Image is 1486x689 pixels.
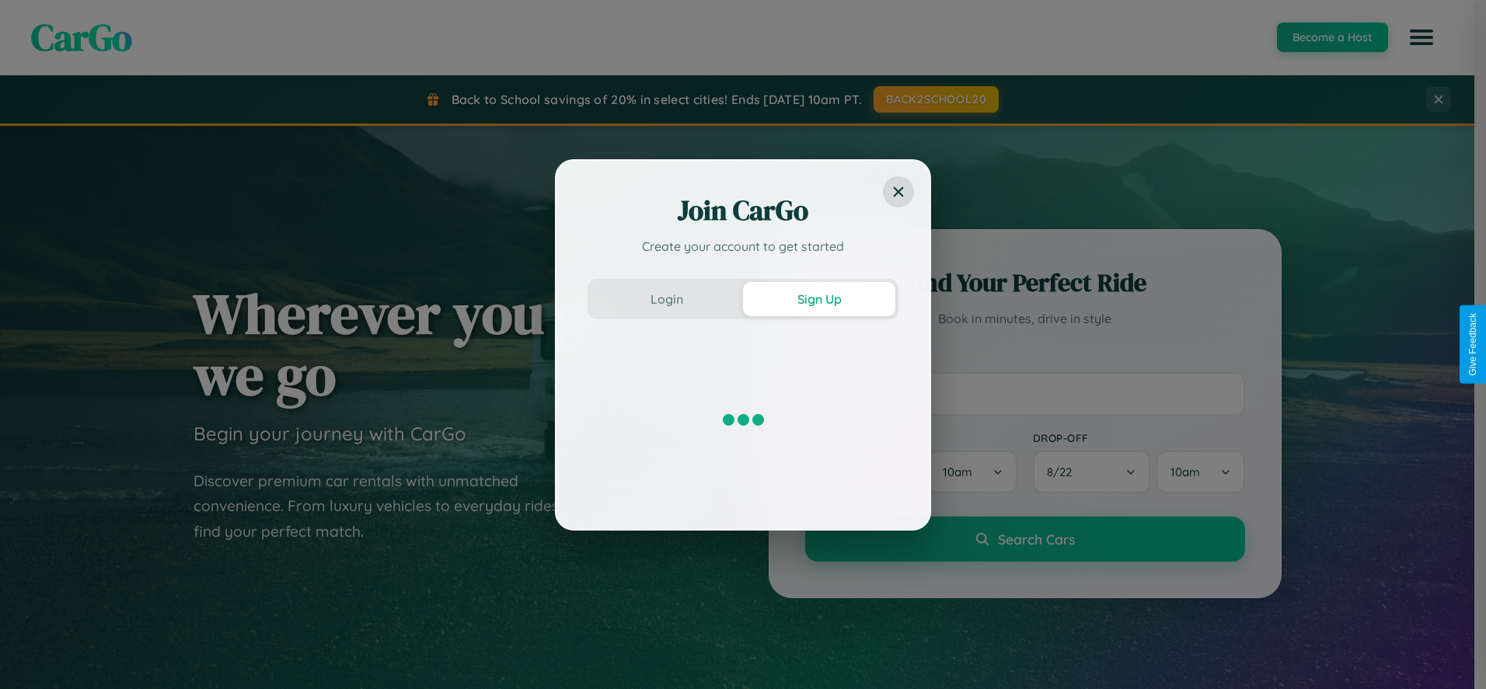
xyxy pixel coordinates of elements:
[588,192,898,229] h2: Join CarGo
[16,636,53,673] iframe: Intercom live chat
[588,237,898,256] p: Create your account to get started
[743,282,895,316] button: Sign Up
[591,282,743,316] button: Login
[1467,313,1478,376] div: Give Feedback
